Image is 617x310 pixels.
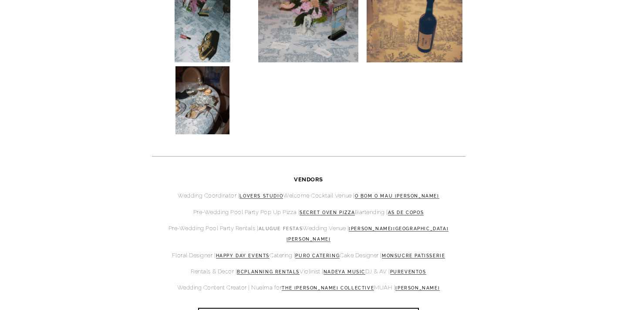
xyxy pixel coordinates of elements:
[282,286,374,291] a: The [PERSON_NAME] Collective
[152,191,465,201] p: Wedding Coordinator | Welcome Cocktail Venue |
[152,207,465,218] p: Pre-Wedding Pool Party Pop Up Pizza | Bartending |
[152,250,465,261] p: Floral Designer | Catering | Cake Designer |
[324,269,365,275] a: Nadeya Music
[237,269,300,275] a: Bcplanning Rentals
[355,194,439,199] a: O Bom O Mau [PERSON_NAME]
[152,266,465,277] p: Rentals & Decor | Violinist | DJ & AV |
[216,253,270,259] a: Happy Day Events
[295,253,340,259] a: Puro Catering
[239,194,283,199] a: Lovers Studio
[300,210,355,215] a: Secret Oven Pizza
[287,226,449,242] a: [PERSON_NAME][GEOGRAPHIC_DATA][PERSON_NAME]
[390,269,426,275] a: Pureventos
[259,226,303,232] a: Alugue Festas
[388,210,424,215] a: As De Copos
[175,66,230,134] img: baychadwedpart2-54.jpg
[395,286,440,291] a: [PERSON_NAME]
[382,253,445,259] a: Monsucre Patisserie
[152,223,465,245] p: Pre-Wedding Pool Party Rentals | Wedding Venue |
[294,176,323,183] strong: VENDORS
[152,283,465,293] p: Wedding Content Creator | Nuelma for MUAH |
